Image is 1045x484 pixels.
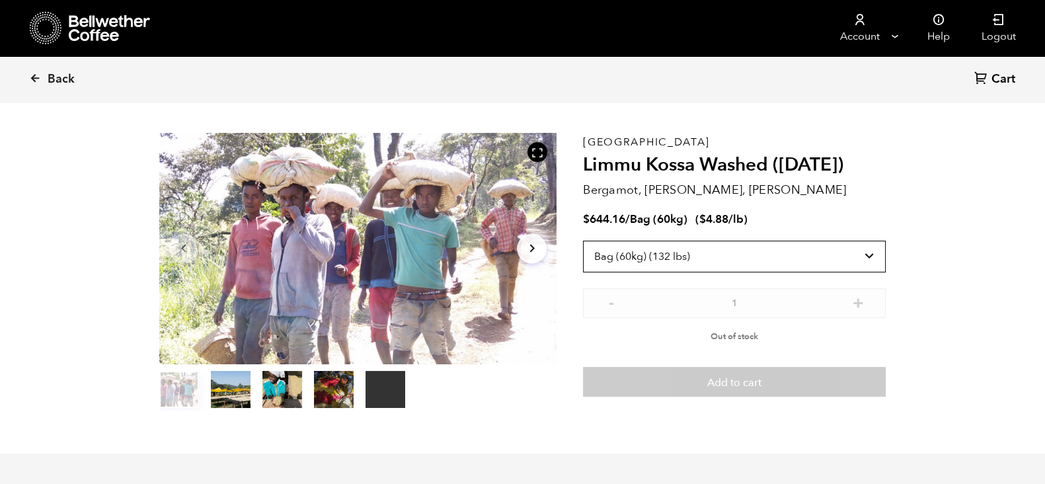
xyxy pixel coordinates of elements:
[48,71,75,87] span: Back
[711,331,758,343] span: Out of stock
[583,154,886,177] h2: Limmu Kossa Washed ([DATE])
[583,367,886,397] button: Add to cart
[625,212,630,227] span: /
[583,212,625,227] bdi: 644.16
[699,212,706,227] span: $
[366,371,405,408] video: Your browser does not support the video tag.
[974,71,1019,89] a: Cart
[630,212,687,227] span: Bag (60kg)
[728,212,744,227] span: /lb
[603,295,619,308] button: -
[695,212,748,227] span: ( )
[583,181,886,199] p: Bergamot, [PERSON_NAME], [PERSON_NAME]
[583,212,590,227] span: $
[849,295,866,308] button: +
[699,212,728,227] bdi: 4.88
[991,71,1015,87] span: Cart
